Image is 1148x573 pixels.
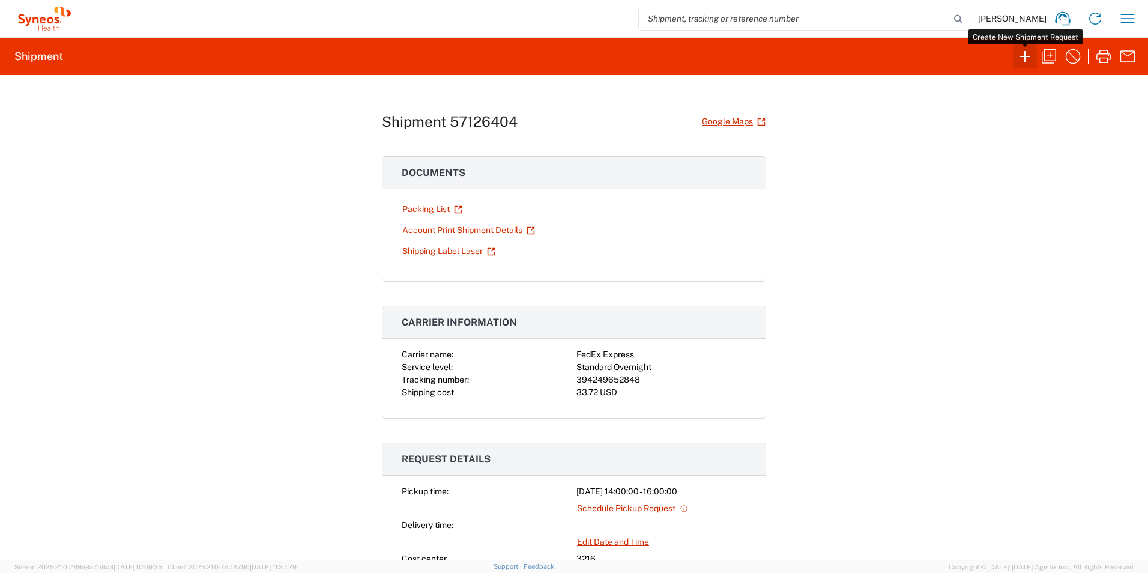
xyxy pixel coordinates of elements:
[14,49,63,64] h2: Shipment
[402,317,517,328] span: Carrier information
[494,563,524,570] a: Support
[402,554,447,563] span: Cost center
[576,519,746,532] div: -
[402,199,463,220] a: Packing List
[576,532,650,553] a: Edit Date and Time
[402,362,453,372] span: Service level:
[576,361,746,374] div: Standard Overnight
[978,13,1047,24] span: [PERSON_NAME]
[576,498,689,519] a: Schedule Pickup Request
[168,563,297,571] span: Client: 2025.21.0-7d7479b
[576,348,746,361] div: FedEx Express
[402,453,491,465] span: Request details
[576,553,746,565] div: 3216
[949,562,1134,572] span: Copyright © [DATE]-[DATE] Agistix Inc., All Rights Reserved
[14,563,162,571] span: Server: 2025.21.0-769a9a7b8c3
[402,241,496,262] a: Shipping Label Laser
[402,487,449,496] span: Pickup time:
[402,220,536,241] a: Account Print Shipment Details
[402,375,469,384] span: Tracking number:
[576,485,746,498] div: [DATE] 14:00:00 - 16:00:00
[402,387,454,397] span: Shipping cost
[576,374,746,386] div: 394249652848
[524,563,554,570] a: Feedback
[402,520,453,530] span: Delivery time:
[402,167,465,178] span: Documents
[402,350,453,359] span: Carrier name:
[576,386,746,399] div: 33.72 USD
[382,113,518,130] h1: Shipment 57126404
[113,563,162,571] span: [DATE] 10:09:35
[639,7,950,30] input: Shipment, tracking or reference number
[250,563,297,571] span: [DATE] 11:37:29
[701,111,766,132] a: Google Maps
